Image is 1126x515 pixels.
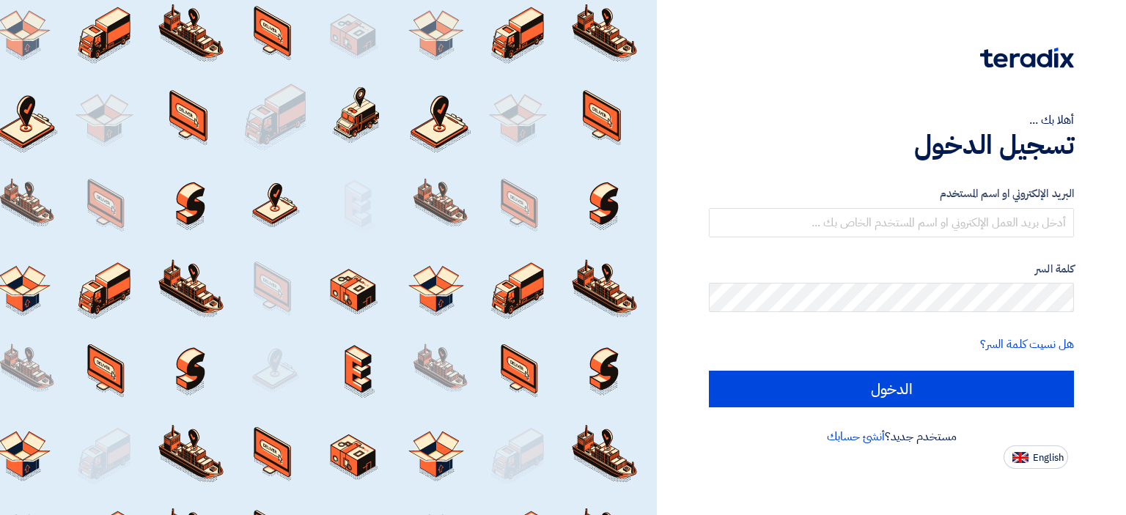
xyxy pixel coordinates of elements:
[1004,445,1068,469] button: English
[709,111,1074,129] div: أهلا بك ...
[1033,453,1064,463] span: English
[709,428,1074,445] div: مستخدم جديد؟
[1012,452,1029,463] img: en-US.png
[827,428,885,445] a: أنشئ حسابك
[709,371,1074,407] input: الدخول
[980,48,1074,68] img: Teradix logo
[709,208,1074,237] input: أدخل بريد العمل الإلكتروني او اسم المستخدم الخاص بك ...
[709,185,1074,202] label: البريد الإلكتروني او اسم المستخدم
[980,336,1074,353] a: هل نسيت كلمة السر؟
[709,129,1074,161] h1: تسجيل الدخول
[709,261,1074,278] label: كلمة السر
